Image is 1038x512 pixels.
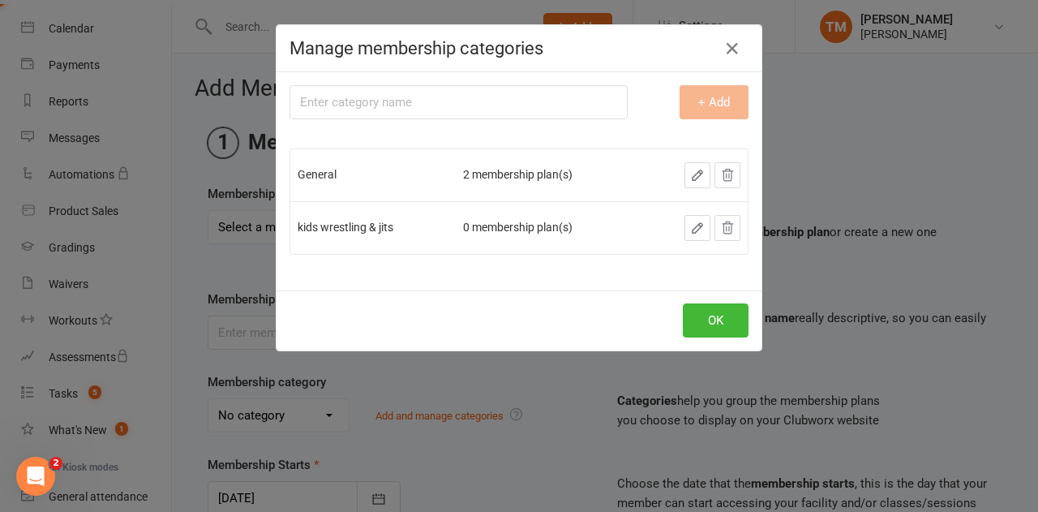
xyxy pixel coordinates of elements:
div: 0 membership plan(s) [463,222,635,234]
div: kids wrestling & jits [298,222,448,234]
input: Enter category name [290,85,628,119]
button: Close [719,36,745,62]
div: General [298,169,448,181]
iframe: Intercom live chat [16,457,55,496]
span: 2 [49,457,62,470]
div: 2 membership plan(s) [463,169,635,181]
h4: Manage membership categories [290,38,748,58]
button: OK [683,303,748,338]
